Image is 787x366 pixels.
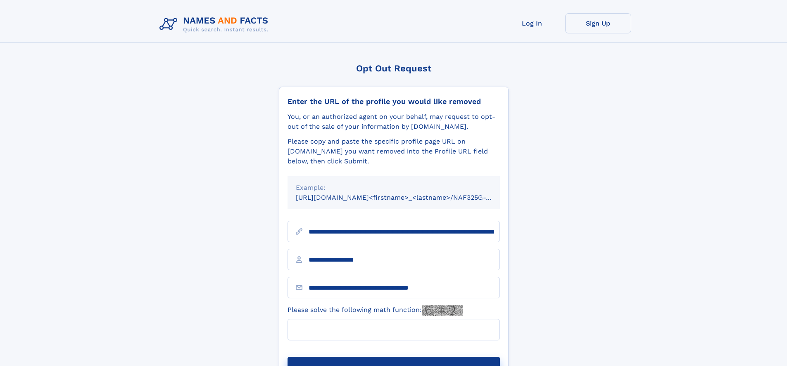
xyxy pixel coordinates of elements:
[565,13,631,33] a: Sign Up
[288,112,500,132] div: You, or an authorized agent on your behalf, may request to opt-out of the sale of your informatio...
[288,137,500,166] div: Please copy and paste the specific profile page URL on [DOMAIN_NAME] you want removed into the Pr...
[288,305,463,316] label: Please solve the following math function:
[499,13,565,33] a: Log In
[296,194,516,201] small: [URL][DOMAIN_NAME]<firstname>_<lastname>/NAF325G-xxxxxxxx
[296,183,492,193] div: Example:
[156,13,275,35] img: Logo Names and Facts
[288,97,500,106] div: Enter the URL of the profile you would like removed
[279,63,509,73] div: Opt Out Request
